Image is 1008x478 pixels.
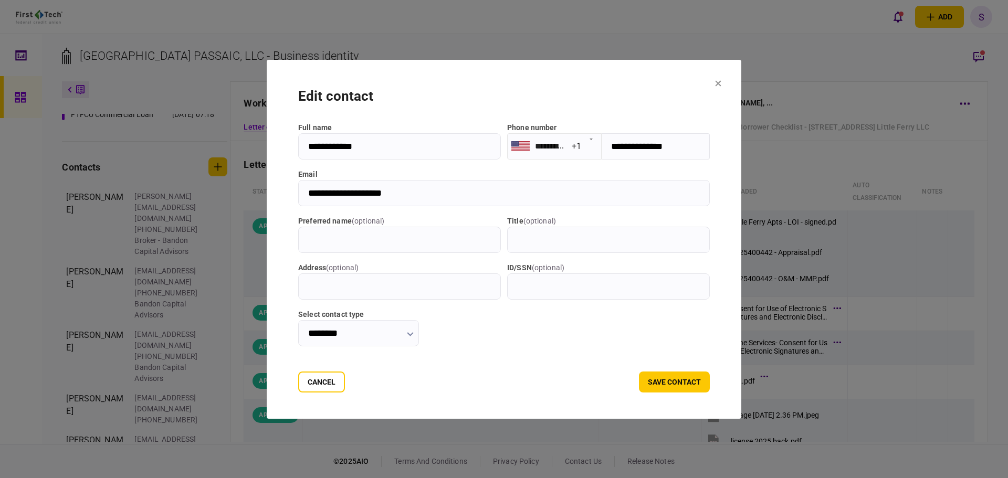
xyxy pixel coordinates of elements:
[298,371,345,392] button: Cancel
[298,169,710,180] label: email
[298,86,710,107] div: edit contact
[507,123,557,132] label: Phone number
[298,320,419,346] input: Select contact type
[532,263,564,272] span: ( optional )
[298,309,419,320] label: Select contact type
[584,131,598,146] button: Open
[326,263,359,272] span: ( optional )
[511,141,530,151] img: us
[298,133,501,160] input: full name
[523,217,556,225] span: ( optional )
[298,262,501,273] label: address
[298,180,710,206] input: email
[639,371,710,392] button: save contact
[298,227,501,253] input: Preferred name
[298,273,501,300] input: address
[298,122,501,133] label: full name
[572,140,581,152] div: +1
[507,273,710,300] input: ID/SSN
[507,227,710,253] input: title
[298,216,501,227] label: Preferred name
[507,216,710,227] label: title
[507,262,710,273] label: ID/SSN
[352,217,384,225] span: ( optional )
